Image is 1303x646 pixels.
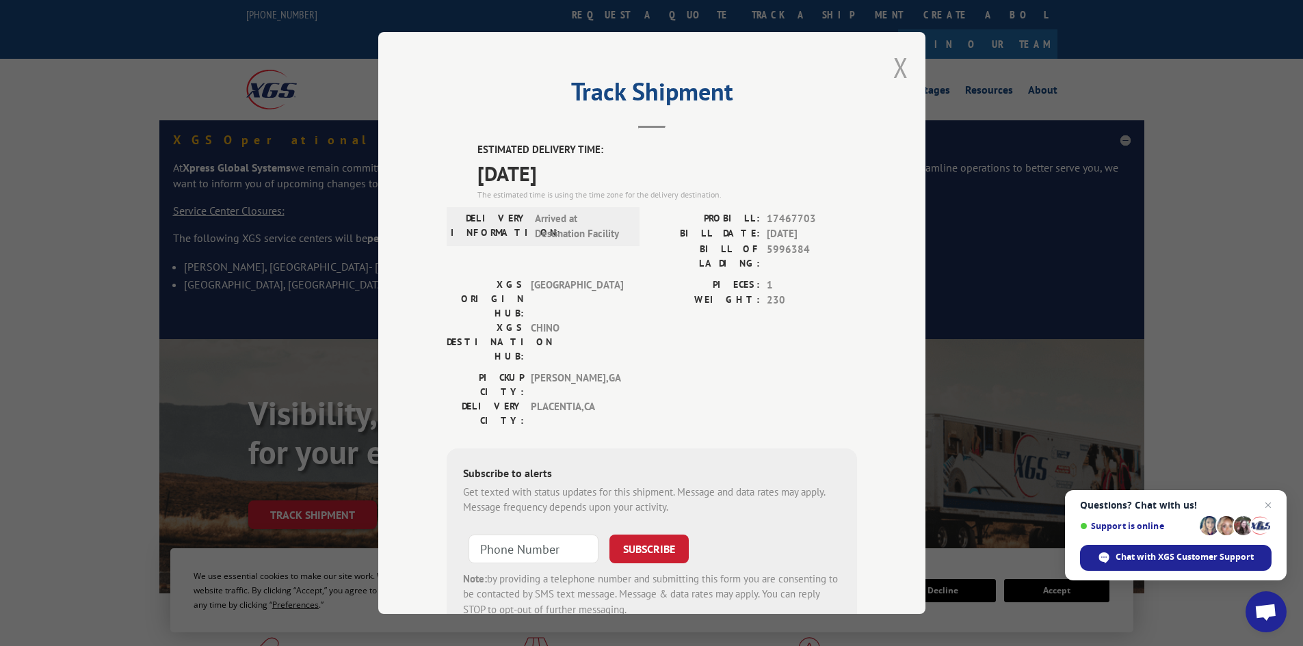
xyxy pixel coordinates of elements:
span: CHINO [531,321,623,364]
input: Phone Number [469,535,598,563]
label: PICKUP CITY: [447,371,524,399]
label: WEIGHT: [652,293,760,308]
button: Close modal [893,49,908,85]
span: Questions? Chat with us! [1080,500,1272,511]
div: Subscribe to alerts [463,465,841,485]
span: Support is online [1080,521,1195,531]
span: 17467703 [767,211,857,227]
label: ESTIMATED DELIVERY TIME: [477,142,857,158]
span: 5996384 [767,242,857,271]
span: Arrived at Destination Facility [535,211,627,242]
label: PROBILL: [652,211,760,227]
span: Chat with XGS Customer Support [1116,551,1254,563]
h2: Track Shipment [447,82,857,108]
span: 1 [767,278,857,293]
label: DELIVERY INFORMATION: [451,211,528,242]
button: SUBSCRIBE [609,535,689,563]
span: [PERSON_NAME] , GA [531,371,623,399]
span: [DATE] [767,226,857,242]
label: PIECES: [652,278,760,293]
label: DELIVERY CITY: [447,399,524,428]
span: Chat with XGS Customer Support [1080,545,1272,571]
span: [GEOGRAPHIC_DATA] [531,278,623,321]
div: Get texted with status updates for this shipment. Message and data rates may apply. Message frequ... [463,485,841,515]
div: by providing a telephone number and submitting this form you are consenting to be contacted by SM... [463,571,841,618]
label: BILL OF LADING: [652,242,760,271]
span: PLACENTIA , CA [531,399,623,428]
span: [DATE] [477,158,857,189]
strong: Note: [463,572,487,585]
label: BILL DATE: [652,226,760,242]
div: The estimated time is using the time zone for the delivery destination. [477,189,857,201]
span: 230 [767,293,857,308]
label: XGS DESTINATION HUB: [447,321,524,364]
label: XGS ORIGIN HUB: [447,278,524,321]
a: Open chat [1246,591,1287,632]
